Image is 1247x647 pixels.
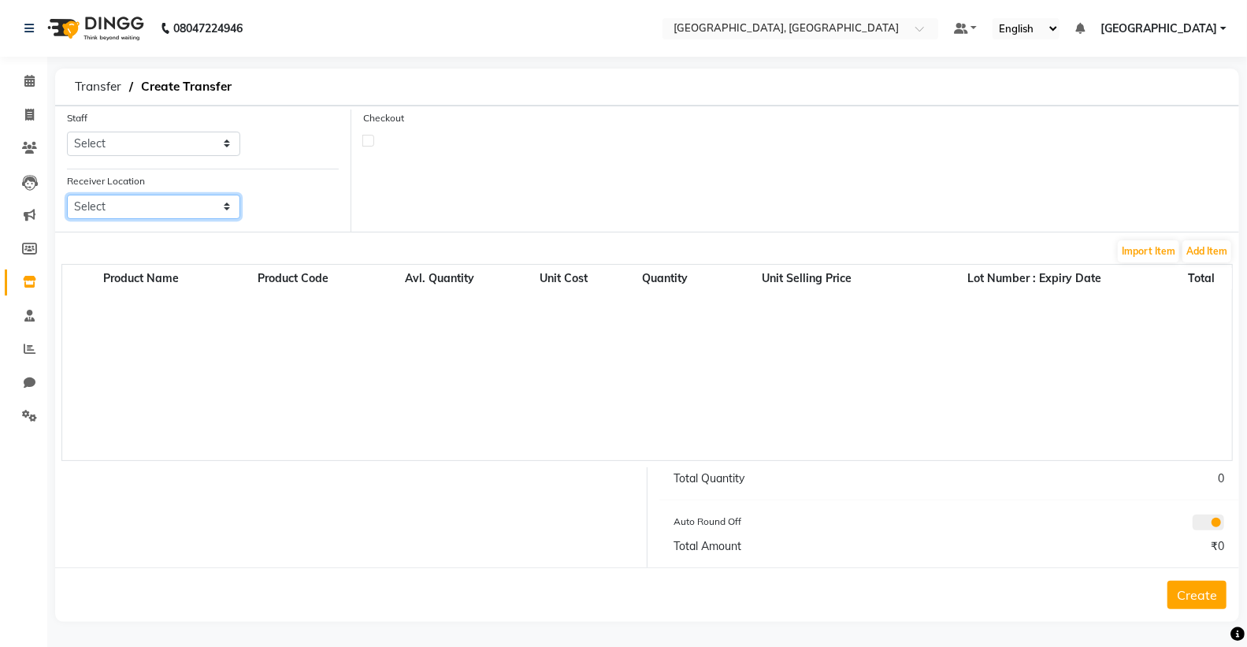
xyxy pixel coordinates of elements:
[949,538,1236,555] div: ₹0
[662,470,949,487] div: Total Quantity
[133,73,239,101] span: Create Transfer
[1182,240,1231,262] button: Add Item
[899,268,1170,289] th: Lot Number : Expiry Date
[220,268,368,289] th: Product Code
[615,268,714,289] th: Quantity
[40,6,148,50] img: logo
[363,111,404,125] label: Checkout
[1167,581,1227,609] button: Create
[512,268,615,289] th: Unit Cost
[67,174,145,188] label: Receiver Location
[173,6,243,50] b: 08047224946
[1171,268,1232,289] th: Total
[1100,20,1217,37] span: [GEOGRAPHIC_DATA]
[662,538,949,555] div: Total Amount
[62,268,220,289] th: Product Name
[67,111,87,125] label: Staff
[949,470,1236,487] div: 0
[367,268,512,289] th: Avl. Quantity
[674,515,742,529] label: Auto Round Off
[67,73,129,101] span: Transfer
[714,268,900,289] th: Unit Selling Price
[1118,240,1179,262] button: Import Item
